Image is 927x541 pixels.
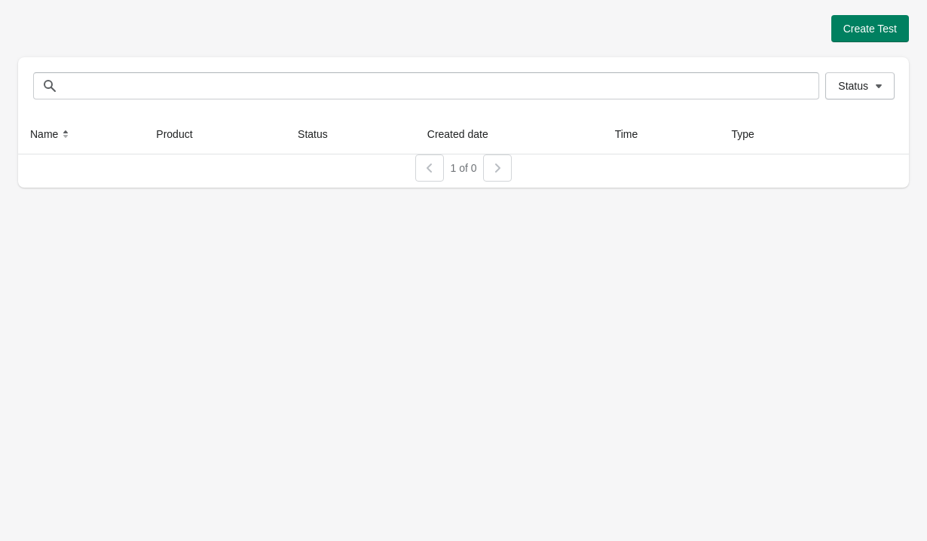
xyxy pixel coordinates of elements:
button: Product [150,121,213,148]
button: Name [24,121,79,148]
button: Create Test [831,15,909,42]
span: 1 of 0 [450,162,476,174]
span: Status [838,80,868,92]
button: Status [825,72,895,99]
button: Created date [421,121,509,148]
span: Create Test [843,23,897,35]
button: Type [725,121,775,148]
button: Status [292,121,349,148]
button: Time [609,121,659,148]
